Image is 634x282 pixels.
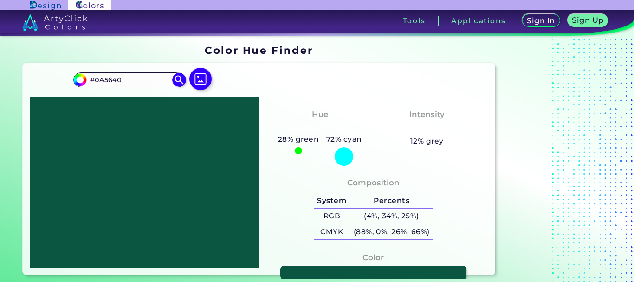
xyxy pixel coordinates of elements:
input: type color.. [87,73,173,86]
h5: 72% cyan [323,133,365,145]
img: ArtyClick Design logo [30,1,61,10]
h5: RGB [314,209,350,224]
h5: CMYK [314,224,350,240]
h5: Percents [350,193,433,208]
h5: (4%, 34%, 25%) [350,209,433,224]
h3: Applications [451,17,505,24]
h4: Color [362,251,384,264]
h5: 28% green [274,133,323,145]
img: icon picture [189,68,212,90]
h3: Greenish Cyan [284,123,356,134]
h5: 12% grey [410,135,444,147]
img: logo_artyclick_colors_white.svg [22,14,88,31]
img: icon search [172,73,186,87]
h5: (88%, 0%, 26%, 66%) [350,224,433,240]
h4: Hue [312,108,328,121]
h5: Sign Up [574,17,602,24]
h5: System [314,193,350,208]
h4: Composition [347,176,400,190]
h3: Tools [403,17,426,24]
h1: Color Hue Finder [205,43,313,57]
a: Sign Up [569,15,606,26]
h3: Moderate [402,123,452,134]
h4: Intensity [409,108,445,121]
a: Sign In [524,15,558,26]
h5: Sign In [529,17,554,24]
